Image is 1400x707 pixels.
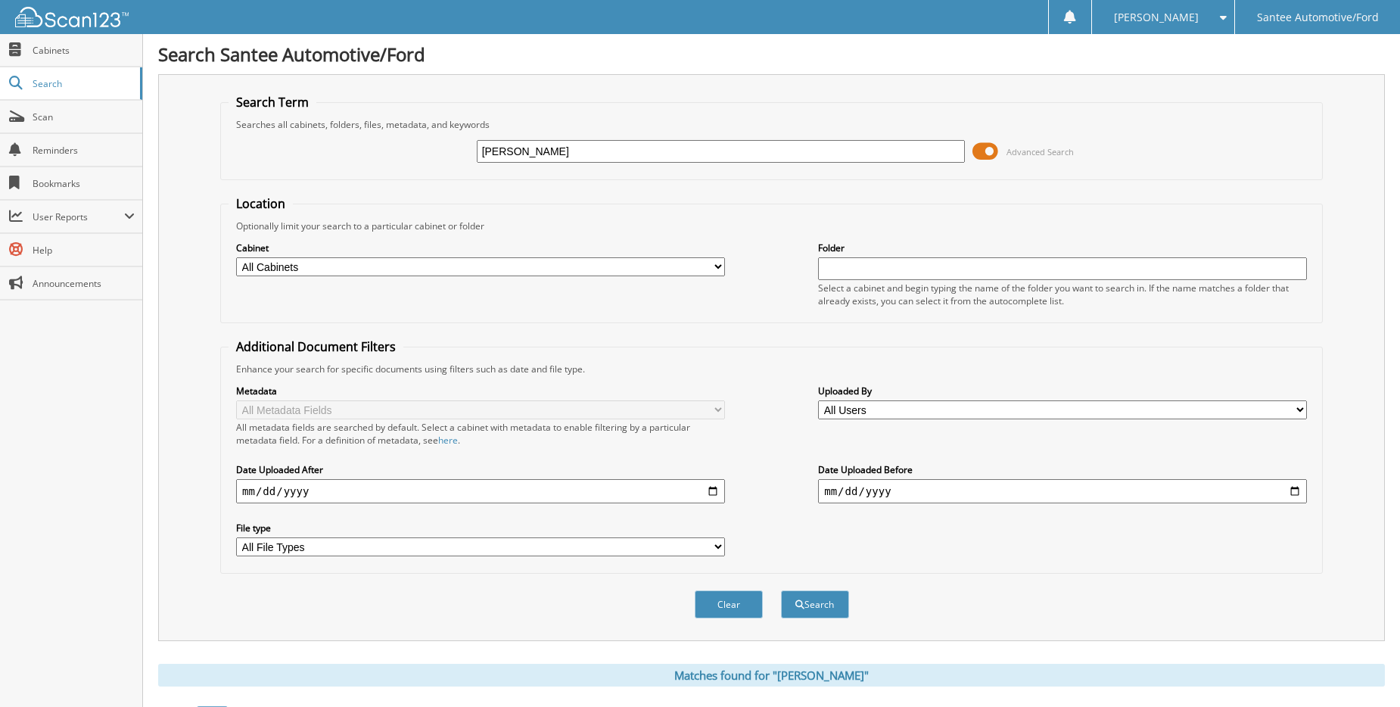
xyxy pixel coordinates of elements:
[438,434,458,447] a: here
[33,144,135,157] span: Reminders
[33,77,132,90] span: Search
[818,282,1307,307] div: Select a cabinet and begin typing the name of the folder you want to search in. If the name match...
[695,590,763,618] button: Clear
[818,385,1307,397] label: Uploaded By
[33,111,135,123] span: Scan
[818,479,1307,503] input: end
[229,338,403,355] legend: Additional Document Filters
[229,195,293,212] legend: Location
[1006,146,1074,157] span: Advanced Search
[158,664,1385,687] div: Matches found for "[PERSON_NAME]"
[33,210,124,223] span: User Reports
[229,363,1314,375] div: Enhance your search for specific documents using filters such as date and file type.
[33,277,135,290] span: Announcements
[236,479,725,503] input: start
[158,42,1385,67] h1: Search Santee Automotive/Ford
[236,421,725,447] div: All metadata fields are searched by default. Select a cabinet with metadata to enable filtering b...
[781,590,849,618] button: Search
[229,220,1314,232] div: Optionally limit your search to a particular cabinet or folder
[818,241,1307,254] label: Folder
[33,244,135,257] span: Help
[236,241,725,254] label: Cabinet
[1257,13,1379,22] span: Santee Automotive/Ford
[236,522,725,534] label: File type
[818,463,1307,476] label: Date Uploaded Before
[236,463,725,476] label: Date Uploaded After
[1114,13,1199,22] span: [PERSON_NAME]
[15,7,129,27] img: scan123-logo-white.svg
[33,177,135,190] span: Bookmarks
[229,94,316,111] legend: Search Term
[33,44,135,57] span: Cabinets
[236,385,725,397] label: Metadata
[229,118,1314,131] div: Searches all cabinets, folders, files, metadata, and keywords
